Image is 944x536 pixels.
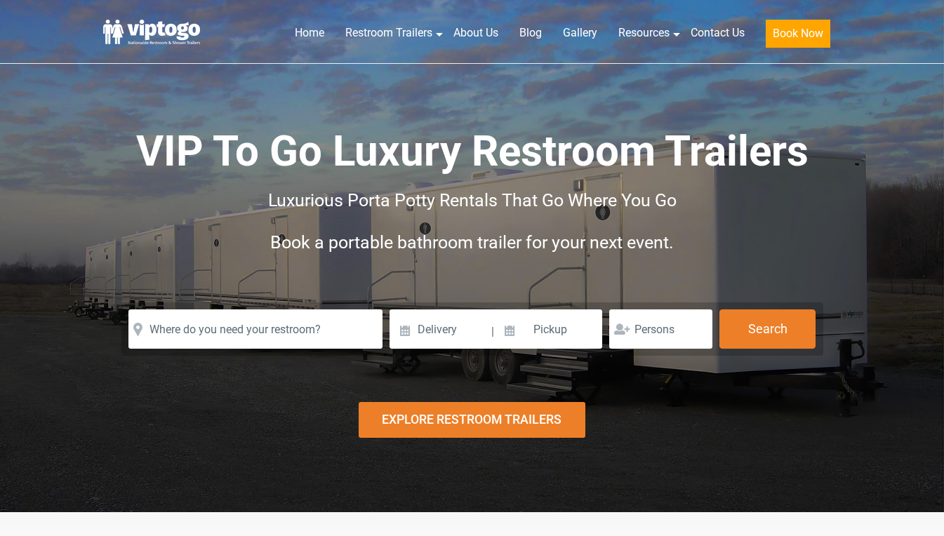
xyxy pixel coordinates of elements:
[335,18,443,48] a: Restroom Trailers
[136,126,809,176] span: VIP To Go Luxury Restroom Trailers
[719,309,816,349] button: Search
[680,18,755,48] a: Contact Us
[284,18,335,48] a: Home
[128,309,383,349] input: Where do you need your restroom?
[491,309,494,354] span: |
[766,20,830,48] button: Book Now
[359,402,585,438] div: Explore Restroom Trailers
[390,309,490,349] input: Delivery
[552,18,608,48] a: Gallery
[496,309,603,349] input: Pickup
[609,309,712,349] input: Persons
[509,18,552,48] a: Blog
[443,18,509,48] a: About Us
[608,18,680,48] a: Resources
[755,18,841,56] a: Book Now
[268,190,677,210] span: Luxurious Porta Potty Rentals That Go Where You Go
[270,232,674,253] span: Book a portable bathroom trailer for your next event.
